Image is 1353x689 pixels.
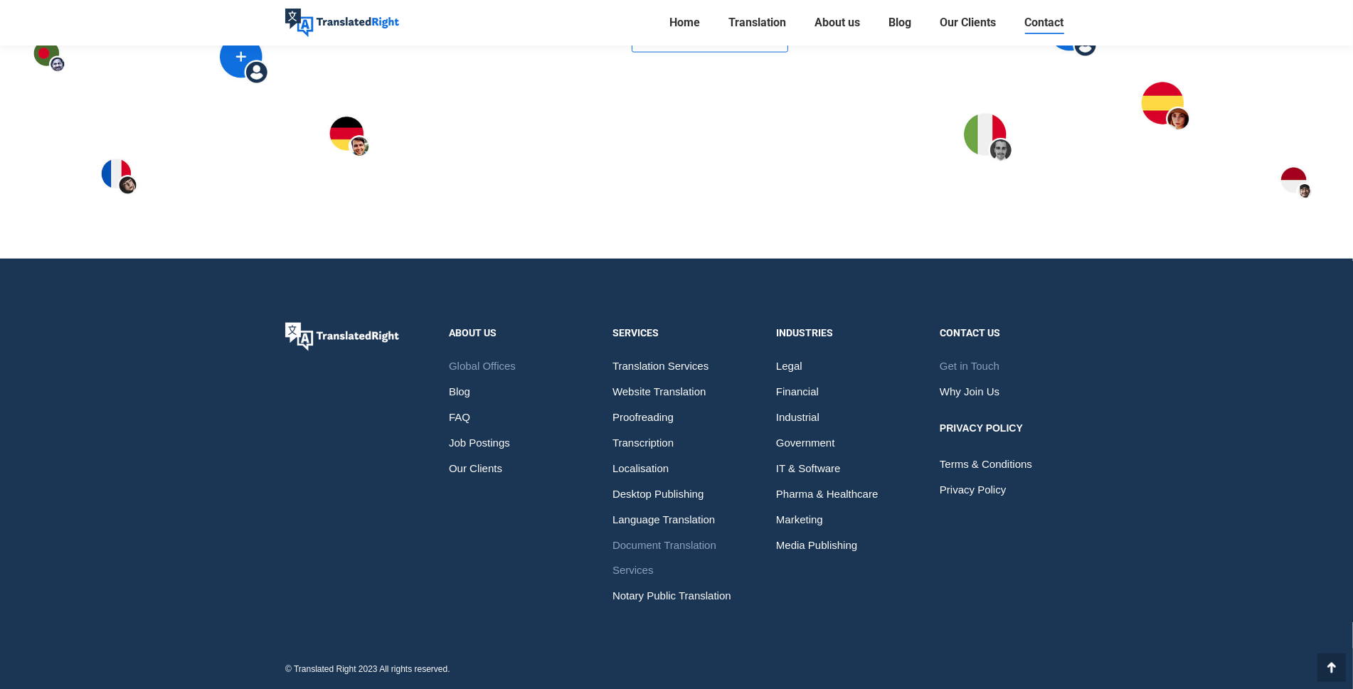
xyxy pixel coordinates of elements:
a: Translation Services [612,353,741,379]
span: Government [776,430,835,456]
a: Document Translation Services [612,533,741,584]
a: Desktop Publishing [612,481,741,507]
span: Privacy Policy [940,477,1006,503]
span: Our Clients [449,456,502,481]
span: Blog [449,379,470,405]
div: Services [612,323,741,343]
a: Home [665,13,704,33]
span: About us [815,16,860,30]
div: About Us [449,323,577,343]
a: FAQ [449,405,577,430]
a: Blog [884,13,916,33]
a: Media Publishing [776,533,904,558]
a: Notary Public Translation [612,584,741,609]
span: Blog [888,16,911,30]
a: IT & Software [776,456,904,481]
span: Why Join Us [940,379,999,405]
span: Website Translation [612,379,706,405]
span: Localisation [612,456,669,481]
span: Desktop Publishing [612,481,704,507]
a: About us [810,13,864,33]
span: Industrial [776,405,819,430]
span: Terms & Conditions [940,452,1032,477]
span: Translation [728,16,786,30]
a: Language Translation [612,507,741,533]
span: Pharma & Healthcare [776,481,878,507]
a: Our Clients [935,13,1000,33]
a: Get in Touch [940,353,1068,379]
a: Job Postings [449,430,577,456]
span: Translation Services [612,353,709,379]
span: Global Offices [449,353,516,379]
span: Media Publishing [776,533,857,558]
a: Financial [776,379,904,405]
a: Global Offices [449,353,577,379]
span: Proofreading [612,405,674,430]
div: Contact us [940,323,1068,343]
a: Our Clients [449,456,577,481]
span: Get in Touch [940,353,999,379]
a: Legal [776,353,904,379]
span: Marketing [776,507,823,533]
span: FAQ [449,405,470,430]
span: Financial [776,379,819,405]
span: IT & Software [776,456,841,481]
div: © Translated Right 2023 All rights reserved. [285,662,450,678]
a: Proofreading [612,405,741,430]
a: Why Join Us [940,379,1068,405]
span: Home [669,16,700,30]
a: Translation [724,13,790,33]
span: Notary Public Translation [612,584,731,609]
a: Terms & Conditions [940,452,1068,477]
span: Job Postings [449,430,510,456]
span: Our Clients [940,16,996,30]
a: Government [776,430,904,456]
a: Marketing [776,507,904,533]
span: Legal [776,353,802,379]
div: Industries [776,323,904,343]
a: Localisation [612,456,741,481]
a: Blog [449,379,577,405]
a: Privacy Policy [940,477,1068,503]
img: Translated Right [285,9,399,37]
span: Language Translation [612,507,715,533]
a: Website Translation [612,379,741,405]
a: Industrial [776,405,904,430]
a: Pharma & Healthcare [776,481,904,507]
a: Transcription [612,430,741,456]
span: Contact [1024,16,1063,30]
span: Transcription [612,430,674,456]
a: Contact [1020,13,1068,33]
